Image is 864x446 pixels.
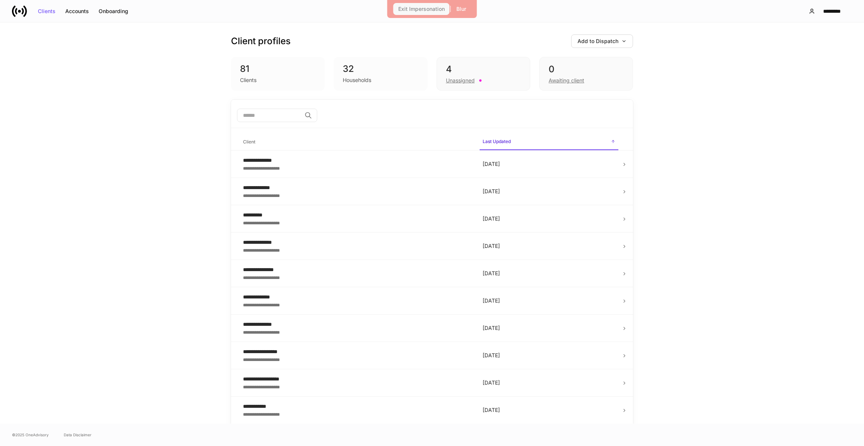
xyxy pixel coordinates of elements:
[65,9,89,14] div: Accounts
[539,57,633,91] div: 0Awaiting client
[33,5,60,17] button: Clients
[12,432,49,438] span: © 2025 OneAdvisory
[483,160,615,168] p: [DATE]
[243,138,255,145] h6: Client
[456,6,466,12] div: Blur
[240,63,316,75] div: 81
[343,76,371,84] div: Households
[483,406,615,414] p: [DATE]
[240,134,474,150] span: Client
[483,270,615,277] p: [DATE]
[436,57,530,91] div: 4Unassigned
[483,242,615,250] p: [DATE]
[577,39,627,44] div: Add to Dispatch
[483,188,615,195] p: [DATE]
[483,215,615,222] p: [DATE]
[483,352,615,359] p: [DATE]
[38,9,55,14] div: Clients
[480,134,618,150] span: Last Updated
[549,77,584,84] div: Awaiting client
[240,76,256,84] div: Clients
[343,63,418,75] div: 32
[483,138,511,145] h6: Last Updated
[231,35,291,47] h3: Client profiles
[451,3,471,15] button: Blur
[549,63,624,75] div: 0
[446,63,521,75] div: 4
[393,3,450,15] button: Exit Impersonation
[571,34,633,48] button: Add to Dispatch
[483,297,615,304] p: [DATE]
[483,324,615,332] p: [DATE]
[64,432,91,438] a: Data Disclaimer
[398,6,445,12] div: Exit Impersonation
[483,379,615,386] p: [DATE]
[99,9,128,14] div: Onboarding
[60,5,94,17] button: Accounts
[94,5,133,17] button: Onboarding
[446,77,475,84] div: Unassigned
